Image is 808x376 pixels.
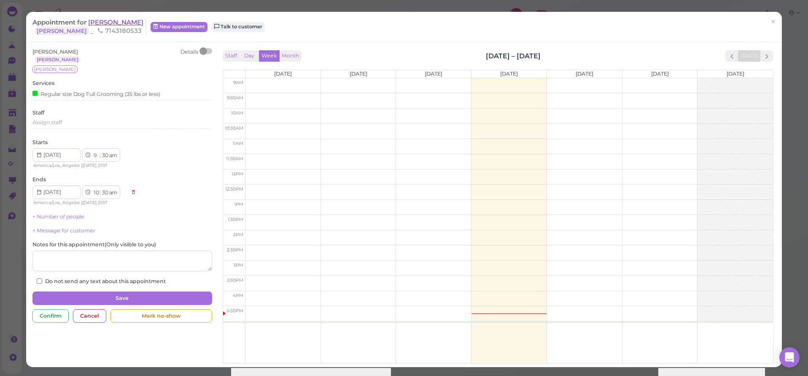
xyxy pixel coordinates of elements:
span: 10:30am [225,125,243,131]
span: 12:30pm [225,186,243,192]
label: Services [32,79,54,87]
div: | | [32,199,127,207]
span: [PERSON_NAME] [88,18,143,26]
span: DST [99,200,108,205]
div: Details [180,48,198,63]
span: 10am [231,110,243,116]
label: Notes for this appointment ( Only visible to you ) [32,241,156,248]
label: Starts [32,139,48,146]
a: + Message for customer [32,227,95,234]
span: 7143180533 [97,27,142,35]
span: × [770,16,776,28]
span: America/Los_Angeles [33,200,80,205]
label: Staff [32,109,44,117]
span: [DATE] [576,71,593,77]
div: Confirm [32,309,69,323]
div: Cancel [73,309,106,323]
span: America/Los_Angeles [33,163,80,168]
button: Staff [223,50,240,62]
span: [PERSON_NAME] [32,49,78,55]
span: [DATE] [727,71,744,77]
h2: [DATE] – [DATE] [486,51,541,61]
button: Month [279,50,302,62]
span: 11:30am [226,156,243,161]
button: Week [259,50,280,62]
a: × [765,12,781,32]
span: 2pm [233,232,243,237]
span: [DATE] [274,71,292,77]
div: Regular size Dog Full Grooming (35 lbs or less) [32,89,160,98]
label: Do not send any text about this appointment [37,278,166,285]
div: | | [32,162,127,169]
a: [PERSON_NAME] [35,27,89,35]
a: [PERSON_NAME] [PERSON_NAME] [32,18,143,35]
span: [PERSON_NAME] [32,65,78,73]
span: [DATE] [82,200,97,205]
span: [DATE] [425,71,442,77]
button: [DATE] [738,50,761,62]
span: [DATE] [500,71,518,77]
span: 1:30pm [228,217,243,222]
span: [DATE] [350,71,367,77]
button: Day [239,50,259,62]
a: [PERSON_NAME] [35,56,81,63]
span: 12pm [232,171,243,177]
span: 3:30pm [227,278,243,283]
span: 9:30am [227,95,243,101]
span: Assign staff [32,119,62,125]
span: DST [99,163,108,168]
button: prev [725,50,738,62]
label: Ends [32,176,46,183]
div: Mark no-show [110,309,212,323]
span: 3pm [233,262,243,268]
input: Do not send any text about this appointment [37,278,42,284]
a: Talk to customer [212,22,265,32]
span: 4:30pm [226,308,243,313]
a: + Number of people [32,213,84,220]
a: New appointment [151,22,207,32]
span: 2:30pm [227,247,243,253]
div: Open Intercom Messenger [779,347,800,368]
button: Save [32,292,212,305]
span: 9am [233,80,243,85]
span: 11am [232,141,243,146]
span: 4pm [233,293,243,298]
span: [DATE] [82,163,97,168]
div: Appointment for [32,18,146,35]
button: next [760,50,773,62]
span: [DATE] [651,71,669,77]
span: 1pm [234,202,243,207]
